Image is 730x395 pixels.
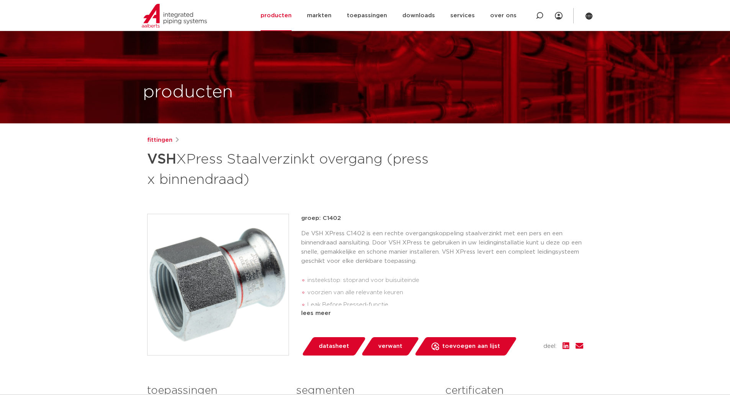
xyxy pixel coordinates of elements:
[307,274,583,287] li: insteekstop: stoprand voor buisuiteinde
[301,214,583,223] p: groep: C1402
[147,136,172,145] a: fittingen
[307,287,583,299] li: voorzien van alle relevante keuren
[148,214,289,355] img: Product Image for VSH XPress Staalverzinkt overgang (press x binnendraad)
[543,342,556,351] span: deel:
[147,152,176,166] strong: VSH
[361,337,420,356] a: verwant
[301,337,366,356] a: datasheet
[307,299,583,311] li: Leak Before Pressed-functie
[143,80,233,105] h1: producten
[319,340,349,352] span: datasheet
[442,340,500,352] span: toevoegen aan lijst
[147,148,435,189] h1: XPress Staalverzinkt overgang (press x binnendraad)
[301,309,583,318] div: lees meer
[378,340,402,352] span: verwant
[301,229,583,266] p: De VSH XPress C1402 is een rechte overgangskoppeling staalverzinkt met een pers en een binnendraa...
